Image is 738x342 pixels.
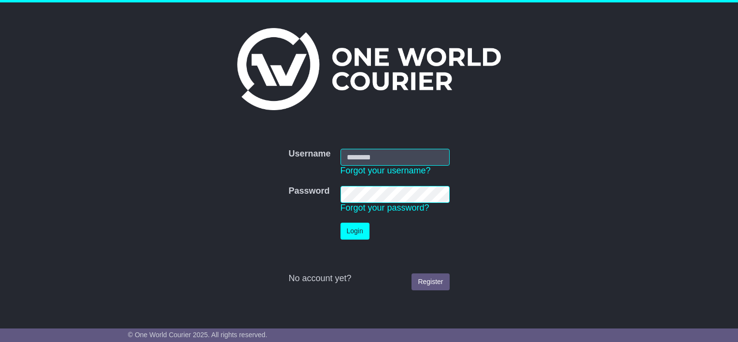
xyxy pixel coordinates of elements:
[288,186,329,197] label: Password
[341,166,431,175] a: Forgot your username?
[341,203,429,213] a: Forgot your password?
[237,28,501,110] img: One World
[412,273,449,290] a: Register
[288,149,330,159] label: Username
[341,223,369,240] button: Login
[288,273,449,284] div: No account yet?
[128,331,268,339] span: © One World Courier 2025. All rights reserved.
